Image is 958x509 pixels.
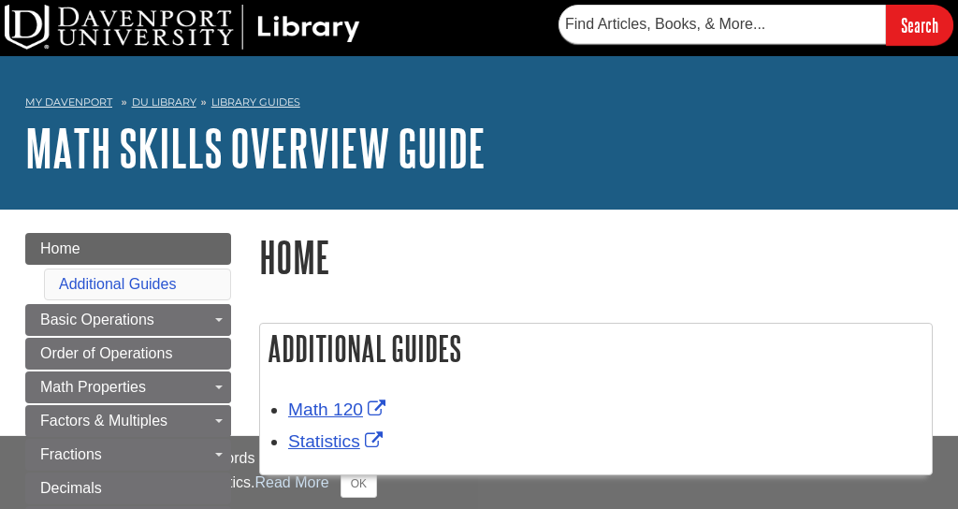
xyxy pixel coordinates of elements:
[559,5,953,45] form: Searches DU Library's articles, books, and more
[288,400,390,419] a: Link opens in new window
[25,371,231,403] a: Math Properties
[288,431,387,451] a: Link opens in new window
[259,233,933,281] h1: Home
[25,95,112,110] a: My Davenport
[40,379,146,395] span: Math Properties
[25,473,231,504] a: Decimals
[40,345,172,361] span: Order of Operations
[886,5,953,45] input: Search
[40,413,167,429] span: Factors & Multiples
[25,233,231,265] a: Home
[25,439,231,471] a: Fractions
[40,312,154,327] span: Basic Operations
[40,240,80,256] span: Home
[59,276,176,292] a: Additional Guides
[559,5,886,44] input: Find Articles, Books, & More...
[25,304,231,336] a: Basic Operations
[132,95,196,109] a: DU Library
[5,5,360,50] img: DU Library
[260,324,932,373] h2: Additional Guides
[25,119,486,177] a: Math Skills Overview Guide
[25,90,933,120] nav: breadcrumb
[211,95,300,109] a: Library Guides
[40,480,102,496] span: Decimals
[25,405,231,437] a: Factors & Multiples
[25,338,231,370] a: Order of Operations
[40,446,102,462] span: Fractions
